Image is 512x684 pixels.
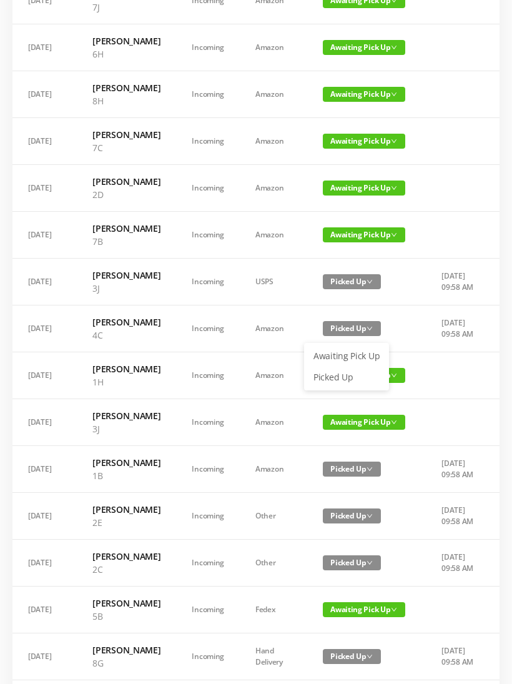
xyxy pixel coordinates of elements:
[367,466,373,472] i: icon: down
[92,94,160,107] p: 8H
[240,165,307,212] td: Amazon
[426,446,491,493] td: [DATE] 09:58 AM
[391,607,397,613] i: icon: down
[391,138,397,144] i: icon: down
[323,40,405,55] span: Awaiting Pick Up
[92,643,160,657] h6: [PERSON_NAME]
[306,367,387,387] a: Picked Up
[240,540,307,587] td: Other
[240,118,307,165] td: Amazon
[92,409,160,422] h6: [PERSON_NAME]
[306,346,387,366] a: Awaiting Pick Up
[391,419,397,425] i: icon: down
[92,235,160,248] p: 7B
[12,352,77,399] td: [DATE]
[12,540,77,587] td: [DATE]
[176,399,240,446] td: Incoming
[323,321,381,336] span: Picked Up
[323,508,381,523] span: Picked Up
[92,188,160,201] p: 2D
[240,212,307,259] td: Amazon
[92,456,160,469] h6: [PERSON_NAME]
[92,657,160,670] p: 8G
[240,259,307,305] td: USPS
[323,227,405,242] span: Awaiting Pick Up
[240,399,307,446] td: Amazon
[92,47,160,61] p: 6H
[176,165,240,212] td: Incoming
[367,560,373,566] i: icon: down
[176,24,240,71] td: Incoming
[92,375,160,389] p: 1H
[323,134,405,149] span: Awaiting Pick Up
[12,399,77,446] td: [DATE]
[92,269,160,282] h6: [PERSON_NAME]
[92,175,160,188] h6: [PERSON_NAME]
[92,610,160,623] p: 5B
[12,633,77,680] td: [DATE]
[12,493,77,540] td: [DATE]
[240,24,307,71] td: Amazon
[12,212,77,259] td: [DATE]
[367,513,373,519] i: icon: down
[176,118,240,165] td: Incoming
[92,315,160,329] h6: [PERSON_NAME]
[92,563,160,576] p: 2C
[92,422,160,435] p: 3J
[323,415,405,430] span: Awaiting Pick Up
[391,91,397,97] i: icon: down
[391,44,397,51] i: icon: down
[92,128,160,141] h6: [PERSON_NAME]
[176,446,240,493] td: Incoming
[323,649,381,664] span: Picked Up
[323,87,405,102] span: Awaiting Pick Up
[176,259,240,305] td: Incoming
[92,516,160,529] p: 2E
[323,462,381,477] span: Picked Up
[92,282,160,295] p: 3J
[176,71,240,118] td: Incoming
[12,259,77,305] td: [DATE]
[12,446,77,493] td: [DATE]
[92,550,160,563] h6: [PERSON_NAME]
[323,555,381,570] span: Picked Up
[391,372,397,379] i: icon: down
[323,274,381,289] span: Picked Up
[92,362,160,375] h6: [PERSON_NAME]
[240,633,307,680] td: Hand Delivery
[240,71,307,118] td: Amazon
[367,653,373,660] i: icon: down
[323,181,405,196] span: Awaiting Pick Up
[426,540,491,587] td: [DATE] 09:58 AM
[92,1,160,14] p: 7J
[92,329,160,342] p: 4C
[92,34,160,47] h6: [PERSON_NAME]
[176,305,240,352] td: Incoming
[176,352,240,399] td: Incoming
[240,352,307,399] td: Amazon
[240,305,307,352] td: Amazon
[92,597,160,610] h6: [PERSON_NAME]
[92,469,160,482] p: 1B
[426,633,491,680] td: [DATE] 09:58 AM
[92,141,160,154] p: 7C
[12,71,77,118] td: [DATE]
[367,279,373,285] i: icon: down
[12,118,77,165] td: [DATE]
[323,602,405,617] span: Awaiting Pick Up
[12,305,77,352] td: [DATE]
[92,222,160,235] h6: [PERSON_NAME]
[176,540,240,587] td: Incoming
[391,232,397,238] i: icon: down
[426,259,491,305] td: [DATE] 09:58 AM
[176,587,240,633] td: Incoming
[12,165,77,212] td: [DATE]
[92,503,160,516] h6: [PERSON_NAME]
[391,185,397,191] i: icon: down
[426,493,491,540] td: [DATE] 09:58 AM
[12,24,77,71] td: [DATE]
[240,587,307,633] td: Fedex
[176,493,240,540] td: Incoming
[176,633,240,680] td: Incoming
[12,587,77,633] td: [DATE]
